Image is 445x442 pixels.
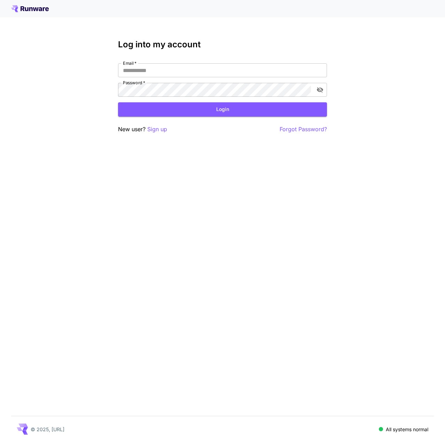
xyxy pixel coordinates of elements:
[118,125,167,134] p: New user?
[123,60,136,66] label: Email
[123,80,145,86] label: Password
[314,84,326,96] button: toggle password visibility
[118,40,327,49] h3: Log into my account
[147,125,167,134] button: Sign up
[280,125,327,134] button: Forgot Password?
[118,102,327,117] button: Login
[31,426,64,433] p: © 2025, [URL]
[386,426,428,433] p: All systems normal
